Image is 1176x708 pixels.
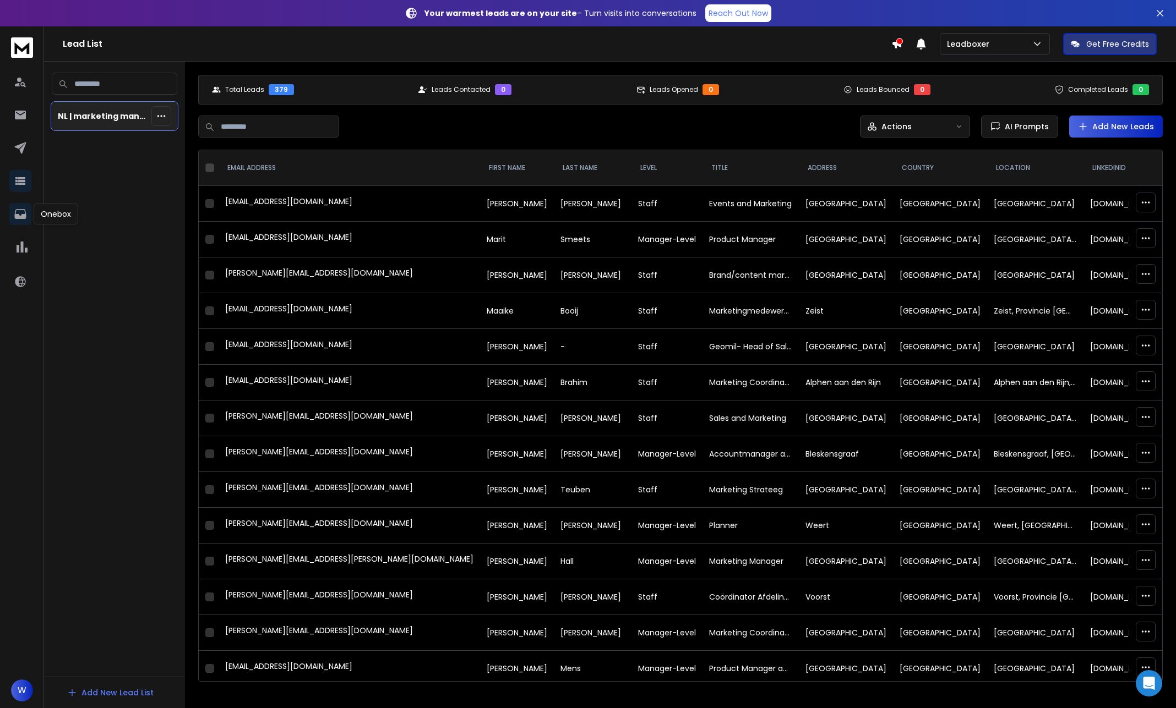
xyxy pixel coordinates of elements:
[893,472,987,508] td: [GEOGRAPHIC_DATA]
[58,111,147,122] p: NL | marketing managers | Manufacturing | 0 -100
[703,472,799,508] td: Marketing Strateeg
[893,257,987,293] td: [GEOGRAPHIC_DATA]
[480,651,554,687] td: [PERSON_NAME]
[703,186,799,222] td: Events and Marketing
[703,544,799,579] td: Marketing Manager
[987,150,1084,186] th: location
[799,436,893,472] td: Bleskensgraaf
[225,410,473,426] div: [PERSON_NAME][EMAIL_ADDRESS][DOMAIN_NAME]
[631,150,703,186] th: level
[987,293,1084,329] td: Zeist, Provincie [GEOGRAPHIC_DATA], [GEOGRAPHIC_DATA]
[893,222,987,257] td: [GEOGRAPHIC_DATA]
[893,400,987,436] td: [GEOGRAPHIC_DATA]
[881,121,912,132] p: Actions
[480,615,554,651] td: [PERSON_NAME]
[554,186,631,222] td: [PERSON_NAME]
[709,8,768,19] p: Reach Out Now
[225,625,473,640] div: [PERSON_NAME][EMAIL_ADDRESS][DOMAIN_NAME]
[893,544,987,579] td: [GEOGRAPHIC_DATA]
[987,651,1084,687] td: [GEOGRAPHIC_DATA]
[554,400,631,436] td: [PERSON_NAME]
[554,472,631,508] td: Teuben
[987,436,1084,472] td: Bleskensgraaf, [GEOGRAPHIC_DATA], [GEOGRAPHIC_DATA]
[799,329,893,365] td: [GEOGRAPHIC_DATA]
[480,329,554,365] td: [PERSON_NAME]
[631,544,703,579] td: Manager-Level
[703,400,799,436] td: Sales and Marketing
[893,365,987,400] td: [GEOGRAPHIC_DATA]
[705,4,771,22] a: Reach Out Now
[1086,39,1149,50] p: Get Free Credits
[269,84,294,95] div: 379
[554,293,631,329] td: Booij
[225,446,473,462] div: [PERSON_NAME][EMAIL_ADDRESS][DOMAIN_NAME]
[893,615,987,651] td: [GEOGRAPHIC_DATA]
[11,679,33,701] button: W
[225,232,473,247] div: [EMAIL_ADDRESS][DOMAIN_NAME]
[225,375,473,390] div: [EMAIL_ADDRESS][DOMAIN_NAME]
[987,508,1084,544] td: Weert, [GEOGRAPHIC_DATA], [GEOGRAPHIC_DATA]
[480,579,554,615] td: [PERSON_NAME]
[987,544,1084,579] td: [GEOGRAPHIC_DATA], [GEOGRAPHIC_DATA], [GEOGRAPHIC_DATA]
[799,508,893,544] td: Weert
[554,651,631,687] td: Mens
[914,84,930,95] div: 0
[225,482,473,497] div: [PERSON_NAME][EMAIL_ADDRESS][DOMAIN_NAME]
[554,615,631,651] td: [PERSON_NAME]
[947,39,994,50] p: Leadboxer
[554,579,631,615] td: [PERSON_NAME]
[703,436,799,472] td: Accountmanager and Marketing Lead
[703,365,799,400] td: Marketing Coordinator [GEOGRAPHIC_DATA]
[554,329,631,365] td: -
[631,615,703,651] td: Manager-Level
[987,400,1084,436] td: [GEOGRAPHIC_DATA], [GEOGRAPHIC_DATA], [GEOGRAPHIC_DATA]
[893,329,987,365] td: [GEOGRAPHIC_DATA]
[225,303,473,319] div: [EMAIL_ADDRESS][DOMAIN_NAME]
[225,518,473,533] div: [PERSON_NAME][EMAIL_ADDRESS][DOMAIN_NAME]
[703,579,799,615] td: Coördinator Afdeling Marketing and Communicatie
[480,436,554,472] td: [PERSON_NAME]
[650,85,698,94] p: Leads Opened
[799,651,893,687] td: [GEOGRAPHIC_DATA]
[631,257,703,293] td: Staff
[703,508,799,544] td: Planner
[631,651,703,687] td: Manager-Level
[1063,33,1157,55] button: Get Free Credits
[480,472,554,508] td: [PERSON_NAME]
[893,150,987,186] th: country
[631,400,703,436] td: Staff
[480,222,554,257] td: Marit
[554,150,631,186] th: LAST NAME
[1069,116,1163,138] button: Add New Leads
[554,436,631,472] td: [PERSON_NAME]
[58,682,162,704] button: Add New Lead List
[799,257,893,293] td: [GEOGRAPHIC_DATA]
[799,365,893,400] td: Alphen aan den Rijn
[1068,85,1128,94] p: Completed Leads
[225,85,264,94] p: Total Leads
[225,553,473,569] div: [PERSON_NAME][EMAIL_ADDRESS][PERSON_NAME][DOMAIN_NAME]
[987,329,1084,365] td: [GEOGRAPHIC_DATA]
[424,8,696,19] p: – Turn visits into conversations
[799,615,893,651] td: [GEOGRAPHIC_DATA]
[1000,121,1049,132] span: AI Prompts
[495,84,511,95] div: 0
[799,400,893,436] td: [GEOGRAPHIC_DATA]
[893,579,987,615] td: [GEOGRAPHIC_DATA]
[554,544,631,579] td: Hall
[554,508,631,544] td: [PERSON_NAME]
[219,150,480,186] th: EMAIL ADDRESS
[893,651,987,687] td: [GEOGRAPHIC_DATA]
[480,365,554,400] td: [PERSON_NAME]
[631,579,703,615] td: Staff
[799,293,893,329] td: Zeist
[631,186,703,222] td: Staff
[703,222,799,257] td: Product Manager
[554,222,631,257] td: Smeets
[63,37,891,51] h1: Lead List
[799,222,893,257] td: [GEOGRAPHIC_DATA]
[480,257,554,293] td: [PERSON_NAME]
[987,472,1084,508] td: [GEOGRAPHIC_DATA], [GEOGRAPHIC_DATA], [GEOGRAPHIC_DATA]
[703,615,799,651] td: Marketing Coordinator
